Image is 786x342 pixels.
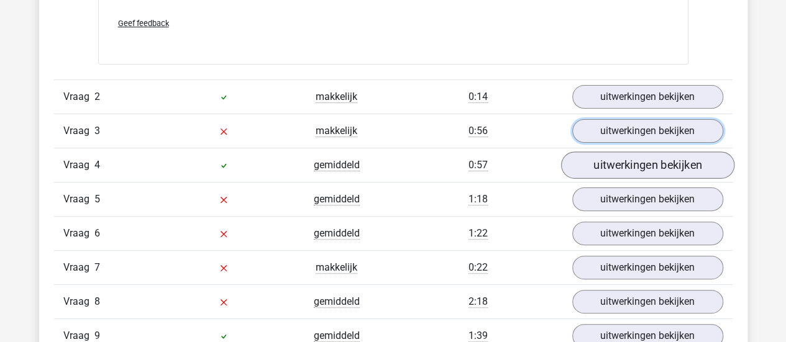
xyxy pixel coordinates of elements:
[314,159,360,171] span: gemiddeld
[94,159,100,171] span: 4
[94,91,100,102] span: 2
[468,91,488,103] span: 0:14
[468,193,488,205] span: 1:18
[63,294,94,309] span: Vraag
[314,330,360,342] span: gemiddeld
[94,261,100,273] span: 7
[94,295,100,307] span: 8
[468,159,488,171] span: 0:57
[560,151,734,179] a: uitwerkingen bekijken
[63,226,94,241] span: Vraag
[63,89,94,104] span: Vraag
[572,119,723,143] a: uitwerkingen bekijken
[63,158,94,173] span: Vraag
[316,91,357,103] span: makkelijk
[94,227,100,239] span: 6
[314,295,360,308] span: gemiddeld
[94,330,100,341] span: 9
[468,330,488,342] span: 1:39
[63,260,94,275] span: Vraag
[94,193,100,205] span: 5
[63,192,94,207] span: Vraag
[572,290,723,313] a: uitwerkingen bekijken
[468,227,488,240] span: 1:22
[572,222,723,245] a: uitwerkingen bekijken
[118,19,169,28] span: Geef feedback
[468,125,488,137] span: 0:56
[468,261,488,274] span: 0:22
[316,125,357,137] span: makkelijk
[468,295,488,308] span: 2:18
[572,187,723,211] a: uitwerkingen bekijken
[572,256,723,279] a: uitwerkingen bekijken
[314,193,360,205] span: gemiddeld
[314,227,360,240] span: gemiddeld
[316,261,357,274] span: makkelijk
[63,124,94,138] span: Vraag
[94,125,100,137] span: 3
[572,85,723,109] a: uitwerkingen bekijken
